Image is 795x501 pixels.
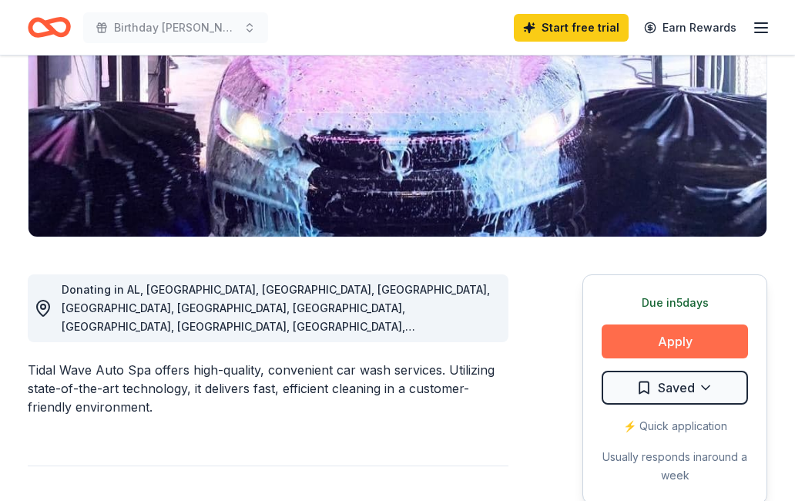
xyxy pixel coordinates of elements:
a: Start free trial [514,14,629,42]
a: Earn Rewards [635,14,746,42]
div: Usually responds in around a week [602,448,748,485]
span: Donating in AL, [GEOGRAPHIC_DATA], [GEOGRAPHIC_DATA], [GEOGRAPHIC_DATA], [GEOGRAPHIC_DATA], [GEOG... [62,283,490,425]
button: Apply [602,324,748,358]
a: Home [28,9,71,45]
div: Tidal Wave Auto Spa offers high-quality, convenient car wash services. Utilizing state-of-the-art... [28,361,508,416]
span: Saved [658,378,695,398]
span: Birthday [PERSON_NAME] [114,18,237,37]
button: Birthday [PERSON_NAME] [83,12,268,43]
div: Due in 5 days [602,294,748,312]
div: ⚡️ Quick application [602,417,748,435]
button: Saved [602,371,748,405]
